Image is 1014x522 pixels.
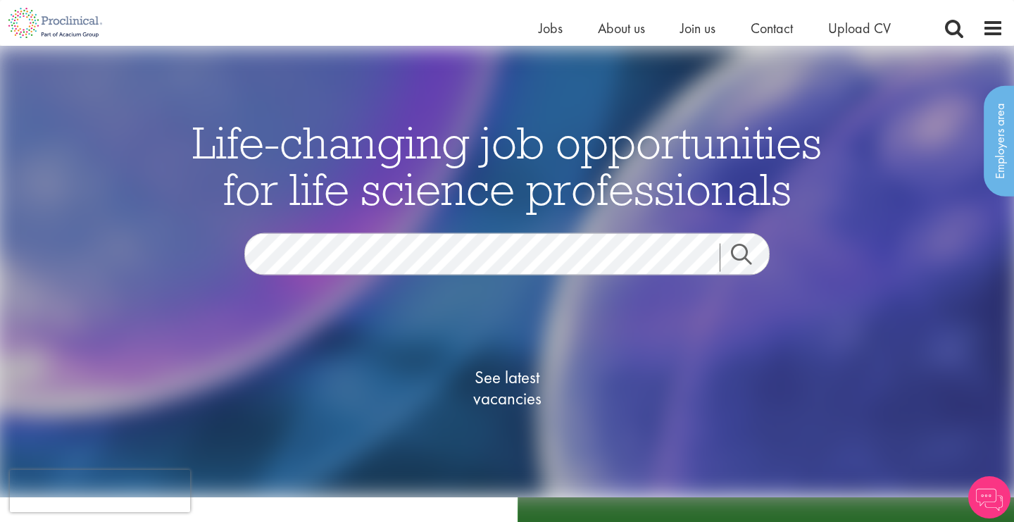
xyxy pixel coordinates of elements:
[751,19,793,37] a: Contact
[680,19,715,37] a: Join us
[539,19,563,37] a: Jobs
[968,476,1010,518] img: Chatbot
[598,19,645,37] a: About us
[437,310,577,465] a: See latestvacancies
[10,470,190,512] iframe: reCAPTCHA
[720,243,780,271] a: Job search submit button
[192,113,822,216] span: Life-changing job opportunities for life science professionals
[437,366,577,409] span: See latest vacancies
[828,19,891,37] a: Upload CV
